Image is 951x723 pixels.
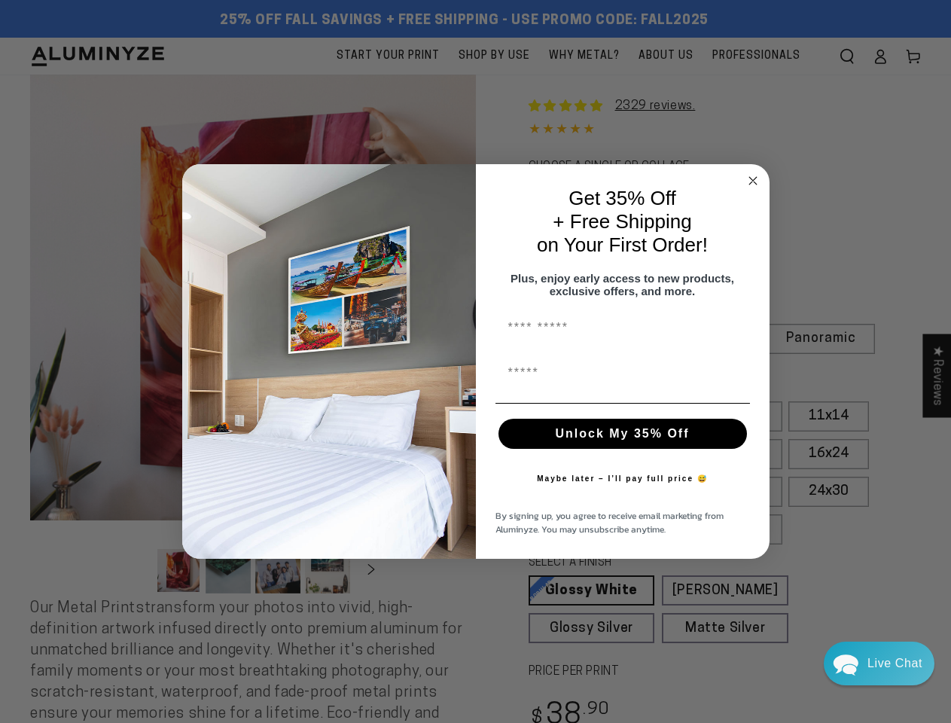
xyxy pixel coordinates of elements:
div: Chat widget toggle [824,642,934,685]
span: Plus, enjoy early access to new products, exclusive offers, and more. [511,272,734,297]
img: 728e4f65-7e6c-44e2-b7d1-0292a396982f.jpeg [182,164,476,559]
button: Close dialog [744,172,762,190]
span: + Free Shipping [553,210,691,233]
button: Maybe later – I’ll pay full price 😅 [529,464,715,494]
span: on Your First Order! [537,233,708,256]
button: Unlock My 35% Off [498,419,747,449]
img: underline [495,403,750,404]
span: Get 35% Off [568,187,676,209]
div: Contact Us Directly [867,642,922,685]
span: By signing up, you agree to receive email marketing from Aluminyze. You may unsubscribe anytime. [495,509,724,536]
